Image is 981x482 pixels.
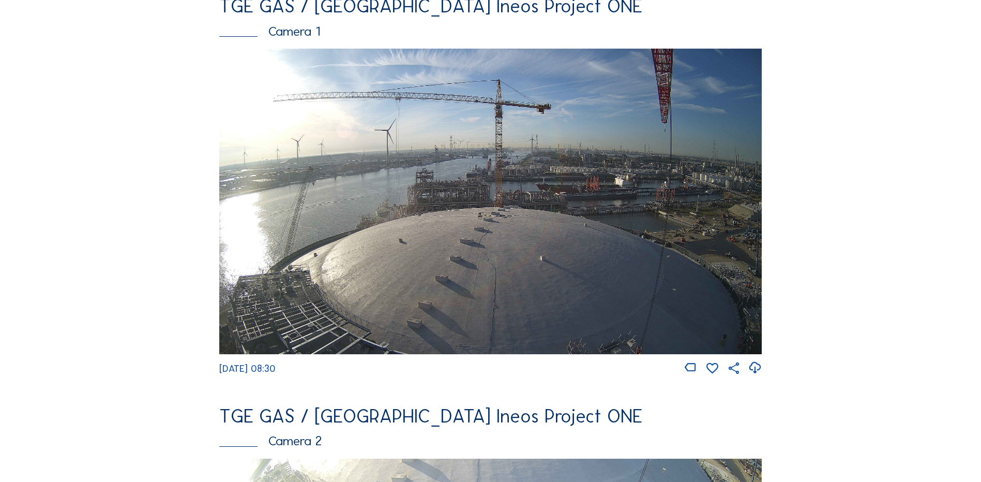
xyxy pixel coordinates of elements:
img: Image [219,49,762,354]
span: [DATE] 08:30 [219,363,276,374]
div: TGE GAS / [GEOGRAPHIC_DATA] Ineos Project ONE [219,407,762,426]
div: Camera 2 [219,434,762,447]
div: Camera 1 [219,25,762,38]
